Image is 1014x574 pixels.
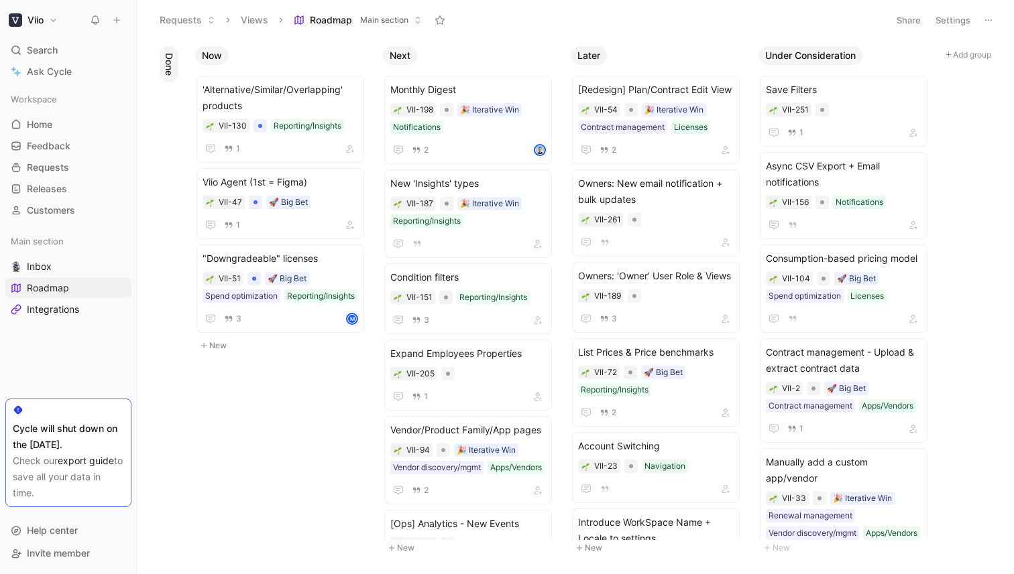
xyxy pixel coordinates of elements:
[195,338,372,354] button: New
[581,368,590,377] div: 🌱
[597,311,620,326] button: 3
[409,483,431,498] button: 2
[836,196,883,209] div: Notifications
[460,103,519,117] div: 🎉 Iterative Win
[205,198,215,207] div: 🌱
[578,175,734,208] span: Owners: New email notification + bulk updates
[384,263,552,334] a: Condition filtersReporting/Insights3
[160,46,178,82] button: Done
[393,445,402,455] button: 🌱
[221,141,243,156] button: 1
[581,463,589,471] img: 🌱
[347,314,357,324] div: M
[578,82,734,98] span: [Redesign] Plan/Contract Edit View
[578,514,734,547] span: Introduce WorkSpace Name + Locale to settings
[383,46,417,65] button: Next
[205,121,215,131] button: 🌱
[203,82,358,114] span: 'Alternative/Similar/Overlapping' products
[5,115,131,135] a: Home
[390,82,546,98] span: Monthly Digest
[765,49,856,62] span: Under Consideration
[597,405,619,420] button: 2
[393,539,402,549] button: 🌱
[758,46,862,65] button: Under Consideration
[837,272,876,285] div: 🚀 Big Bet
[565,40,753,563] div: LaterNew
[769,526,856,540] div: Vendor discovery/mgmt
[154,40,184,563] div: Done
[393,105,402,115] button: 🌱
[929,11,976,29] button: Settings
[612,146,616,154] span: 2
[766,158,921,190] span: Async CSV Export + Email notifications
[58,455,114,466] a: export guide
[202,49,222,62] span: Now
[206,199,214,207] img: 🌱
[196,76,364,163] a: 'Alternative/Similar/Overlapping' productsReporting/Insights1
[594,459,618,473] div: VII-23
[11,92,57,106] span: Workspace
[5,179,131,199] a: Releases
[769,384,778,393] div: 🌱
[203,174,358,190] span: Viio Agent (1st = Figma)
[572,169,740,257] a: Owners: New email notification + bulk updates
[769,275,777,283] img: 🌱
[27,303,79,316] span: Integrations
[769,494,778,503] div: 🌱
[581,121,665,134] div: Contract management
[310,13,352,27] span: Roadmap
[384,340,552,411] a: Expand Employees Properties1
[753,40,941,563] div: Under ConsiderationNew
[457,443,516,457] div: 🎉 Iterative Win
[206,123,214,131] img: 🌱
[11,234,64,248] span: Main section
[27,281,69,295] span: Roadmap
[578,268,734,284] span: Owners: 'Owner' User Role & Views
[393,214,461,228] div: Reporting/Insights
[612,315,617,323] span: 3
[390,346,546,362] span: Expand Employees Properties
[196,168,364,239] a: Viio Agent (1st = Figma)🚀 Big Bet1
[406,103,433,117] div: VII-198
[8,259,24,275] button: 🎙️
[799,425,803,433] span: 1
[769,274,778,283] button: 🌱
[219,196,242,209] div: VII-47
[409,143,431,157] button: 2
[236,315,241,323] span: 3
[581,215,590,224] div: 🌱
[406,197,433,210] div: VII-187
[581,106,589,115] img: 🌱
[769,289,841,303] div: Spend optimization
[406,367,435,380] div: VII-205
[5,11,61,29] button: ViioViio
[206,275,214,283] img: 🌱
[766,454,921,486] span: Manually add a custom app/vendor
[27,547,90,559] span: Invite member
[782,272,810,285] div: VII-104
[13,421,124,453] div: Cycle will shut down on the [DATE].
[287,289,355,303] div: Reporting/Insights
[674,121,708,134] div: Licenses
[27,260,52,273] span: Inbox
[799,129,803,137] span: 1
[862,399,913,413] div: Apps/Vendors
[424,392,428,401] span: 1
[760,76,927,147] a: Save Filters1
[235,10,274,30] button: Views
[384,169,552,258] a: New 'Insights' types🎉 Iterative WinReporting/Insights
[5,89,131,109] div: Workspace
[27,14,44,26] h1: Viio
[390,175,546,192] span: New 'Insights' types
[782,492,806,505] div: VII-33
[274,119,341,133] div: Reporting/Insights
[390,422,546,438] span: Vendor/Product Family/App pages
[760,448,927,570] a: Manually add a custom app/vendor🎉 Iterative WinRenewal managementVendor discovery/mgmtApps/Vendors6
[581,461,590,471] button: 🌱
[581,105,590,115] div: 🌱
[760,152,927,239] a: Async CSV Export + Email notificationsNotifications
